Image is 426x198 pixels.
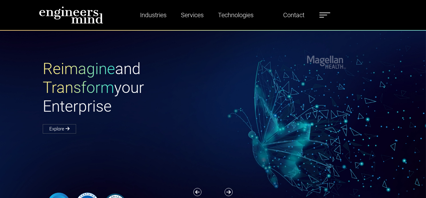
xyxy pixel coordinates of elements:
span: Reimagine [43,60,115,78]
h1: and your Enterprise [43,59,213,116]
a: Explore [43,124,76,134]
a: Contact [281,8,307,22]
img: logo [39,6,103,24]
span: Transform [43,79,114,97]
a: Industries [138,8,169,22]
a: Technologies [215,8,256,22]
a: Services [178,8,206,22]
